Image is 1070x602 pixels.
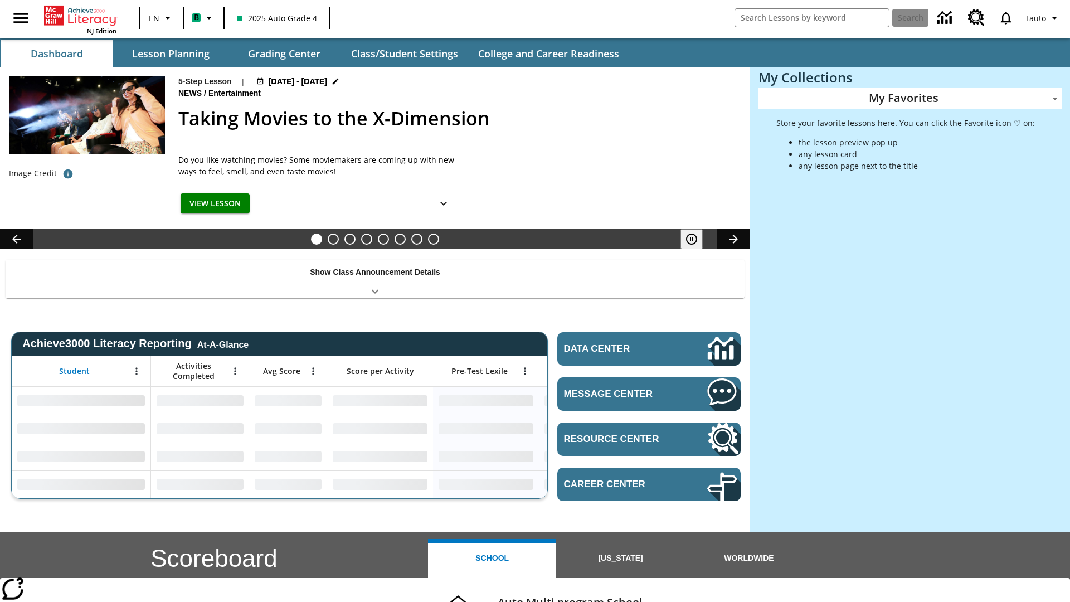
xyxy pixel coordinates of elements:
[249,443,327,470] div: No Data,
[57,164,79,184] button: Photo credit: Photo by The Asahi Shimbun via Getty Images
[564,343,669,355] span: Data Center
[685,539,813,578] button: Worldwide
[9,76,165,154] img: Panel in front of the seats sprays water mist to the happy audience at a 4DX-equipped theater.
[557,332,741,366] a: Data Center
[347,366,414,376] span: Score per Activity
[178,154,457,177] p: Do you like watching movies? Some moviemakers are coming up with new ways to feel, smell, and eve...
[310,266,440,278] p: Show Class Announcement Details
[680,229,714,249] div: Pause
[799,137,1035,148] li: the lesson preview pop up
[378,234,389,245] button: Slide 5 One Idea, Lots of Hard Work
[564,479,674,490] span: Career Center
[799,160,1035,172] li: any lesson page next to the title
[204,89,206,98] span: /
[717,229,750,249] button: Lesson carousel, Next
[344,234,356,245] button: Slide 3 Do You Want Fries With That?
[254,76,342,88] button: Aug 18 - Aug 24 Choose Dates
[151,443,249,470] div: No Data,
[557,377,741,411] a: Message Center
[187,8,220,28] button: Boost Class color is mint green. Change class color
[991,3,1020,32] a: Notifications
[557,468,741,501] a: Career Center
[237,12,317,24] span: 2025 Auto Grade 4
[1020,8,1066,28] button: Profile/Settings
[961,3,991,33] a: Resource Center, Will open in new tab
[208,88,263,100] span: Entertainment
[151,415,249,443] div: No Data,
[87,27,116,35] span: NJ Edition
[249,415,327,443] div: No Data,
[22,337,249,350] span: Achieve3000 Literacy Reporting
[149,12,159,24] span: EN
[4,2,37,35] button: Open side menu
[931,3,961,33] a: Data Center
[735,9,889,27] input: search field
[328,234,339,245] button: Slide 2 Cars of the Future?
[305,363,322,380] button: Open Menu
[539,415,645,443] div: No Data,
[9,168,57,179] p: Image Credit
[564,389,674,400] span: Message Center
[194,11,199,25] span: B
[428,234,439,245] button: Slide 8 Sleepless in the Animal Kingdom
[361,234,372,245] button: Slide 4 What's the Big Idea?
[227,363,244,380] button: Open Menu
[517,363,533,380] button: Open Menu
[263,366,300,376] span: Avg Score
[758,70,1062,85] h3: My Collections
[249,470,327,498] div: No Data,
[776,117,1035,129] p: Store your favorite lessons here. You can click the Favorite icon ♡ on:
[469,40,628,67] button: College and Career Readiness
[128,363,145,380] button: Open Menu
[432,193,455,214] button: Show Details
[680,229,703,249] button: Pause
[249,387,327,415] div: No Data,
[44,4,116,27] a: Home
[758,88,1062,109] div: My Favorites
[557,423,741,456] a: Resource Center, Will open in new tab
[342,40,467,67] button: Class/Student Settings
[59,366,90,376] span: Student
[228,40,340,67] button: Grading Center
[181,193,250,214] button: View Lesson
[428,539,556,578] button: School
[115,40,226,67] button: Lesson Planning
[411,234,422,245] button: Slide 7 Career Lesson
[178,76,232,88] p: 5-Step Lesson
[799,148,1035,160] li: any lesson card
[539,443,645,470] div: No Data,
[178,88,204,100] span: News
[311,234,322,245] button: Slide 1 Taking Movies to the X-Dimension
[395,234,406,245] button: Slide 6 Pre-release lesson
[451,366,508,376] span: Pre-Test Lexile
[44,3,116,35] div: Home
[539,387,645,415] div: No Data,
[1,40,113,67] button: Dashboard
[151,470,249,498] div: No Data,
[1025,12,1046,24] span: Tauto
[144,8,179,28] button: Language: EN, Select a language
[6,260,745,298] div: Show Class Announcement Details
[178,104,737,133] h2: Taking Movies to the X-Dimension
[539,470,645,498] div: No Data,
[564,434,674,445] span: Resource Center
[269,76,327,88] span: [DATE] - [DATE]
[556,539,684,578] button: [US_STATE]
[157,361,230,381] span: Activities Completed
[241,76,245,88] span: |
[151,387,249,415] div: No Data,
[197,338,249,350] div: At-A-Glance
